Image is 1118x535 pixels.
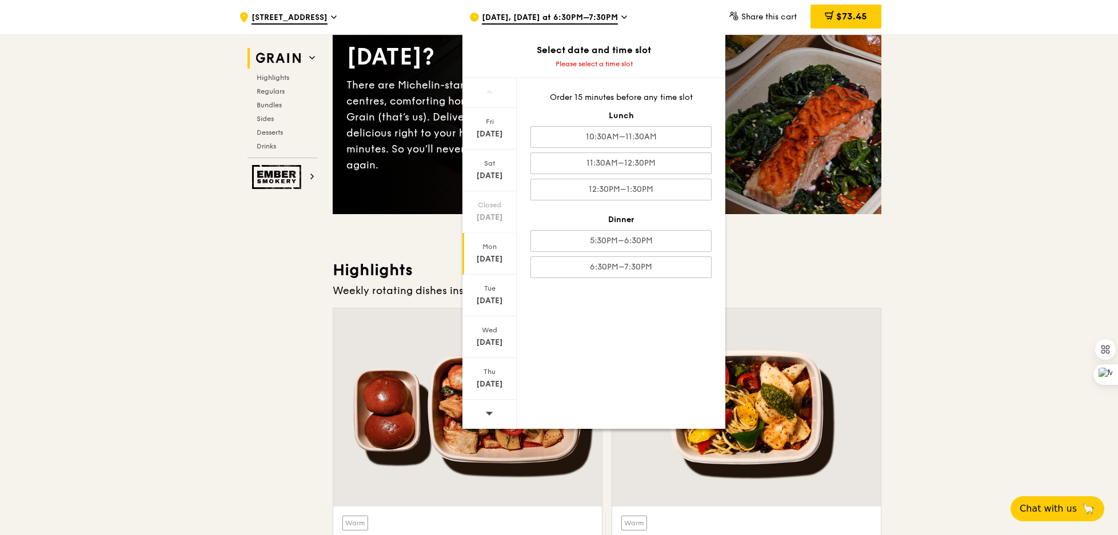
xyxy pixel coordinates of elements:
[464,254,515,265] div: [DATE]
[346,11,607,73] div: What will you eat [DATE]?
[482,12,618,25] span: [DATE], [DATE] at 6:30PM–7:30PM
[1020,502,1077,516] span: Chat with us
[836,11,867,22] span: $73.45
[464,128,515,140] div: [DATE]
[333,260,881,280] h3: Highlights
[252,165,305,189] img: Ember Smokery web logo
[1081,502,1095,516] span: 🦙
[464,337,515,348] div: [DATE]
[621,516,647,530] div: Warm
[464,170,515,182] div: [DATE]
[530,256,712,278] div: 6:30PM–7:30PM
[530,126,712,148] div: 10:30AM–11:30AM
[530,179,712,200] div: 12:30PM–1:30PM
[464,367,515,376] div: Thu
[257,101,282,109] span: Bundles
[464,159,515,168] div: Sat
[464,379,515,390] div: [DATE]
[464,325,515,335] div: Wed
[462,43,725,57] div: Select date and time slot
[342,516,368,530] div: Warm
[464,242,515,251] div: Mon
[530,110,712,122] div: Lunch
[257,142,276,150] span: Drinks
[257,74,289,82] span: Highlights
[464,117,515,126] div: Fri
[333,283,881,299] div: Weekly rotating dishes inspired by flavours from around the world.
[464,295,515,307] div: [DATE]
[530,92,712,103] div: Order 15 minutes before any time slot
[257,128,283,136] span: Desserts
[1011,496,1104,521] button: Chat with us🦙
[530,214,712,226] div: Dinner
[346,77,607,173] div: There are Michelin-star restaurants, hawker centres, comforting home-cooked classics… and Grain (...
[251,12,328,25] span: [STREET_ADDRESS]
[252,48,305,69] img: Grain web logo
[257,87,285,95] span: Regulars
[462,59,725,69] div: Please select a time slot
[530,230,712,252] div: 5:30PM–6:30PM
[464,212,515,223] div: [DATE]
[464,200,515,210] div: Closed
[257,115,274,123] span: Sides
[464,284,515,293] div: Tue
[741,12,797,22] span: Share this cart
[530,152,712,174] div: 11:30AM–12:30PM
